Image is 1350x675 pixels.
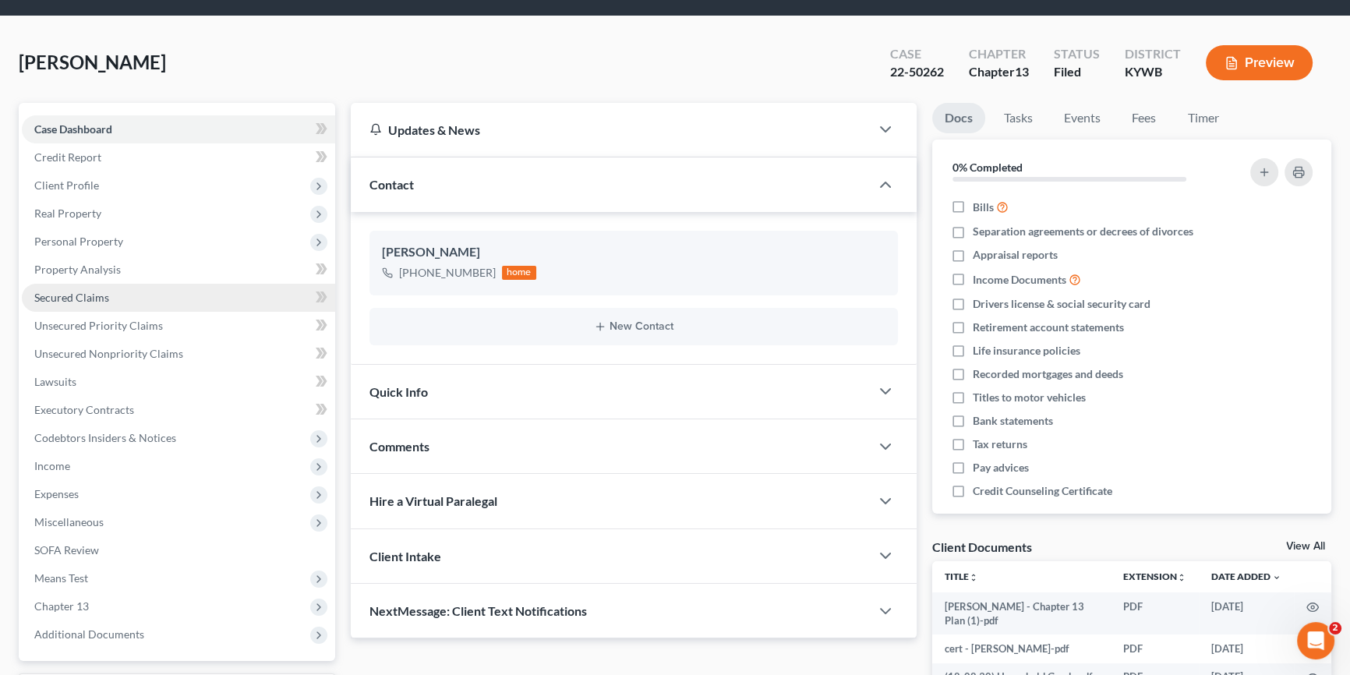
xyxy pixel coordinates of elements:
[19,51,166,73] span: [PERSON_NAME]
[34,178,99,192] span: Client Profile
[1199,634,1294,663] td: [DATE]
[973,200,994,215] span: Bills
[1177,573,1186,582] i: unfold_more
[1054,63,1100,81] div: Filed
[932,634,1111,663] td: cert - [PERSON_NAME]-pdf
[973,483,1112,499] span: Credit Counseling Certificate
[34,150,101,164] span: Credit Report
[932,592,1111,635] td: [PERSON_NAME] - Chapter 13 Plan (1)-pdf
[22,115,335,143] a: Case Dashboard
[34,403,134,416] span: Executory Contracts
[22,284,335,312] a: Secured Claims
[952,161,1023,174] strong: 0% Completed
[973,436,1027,452] span: Tax returns
[34,459,70,472] span: Income
[1286,541,1325,552] a: View All
[973,272,1066,288] span: Income Documents
[1054,45,1100,63] div: Status
[369,177,414,192] span: Contact
[1111,592,1199,635] td: PDF
[1123,571,1186,582] a: Extensionunfold_more
[22,536,335,564] a: SOFA Review
[973,247,1058,263] span: Appraisal reports
[973,224,1193,239] span: Separation agreements or decrees of divorces
[1199,592,1294,635] td: [DATE]
[382,320,885,333] button: New Contact
[945,571,978,582] a: Titleunfold_more
[1111,634,1199,663] td: PDF
[973,390,1086,405] span: Titles to motor vehicles
[1125,45,1181,63] div: District
[1125,63,1181,81] div: KYWB
[973,320,1124,335] span: Retirement account statements
[1051,103,1113,133] a: Events
[382,243,885,262] div: [PERSON_NAME]
[969,573,978,582] i: unfold_more
[1119,103,1169,133] a: Fees
[34,319,163,332] span: Unsecured Priority Claims
[34,543,99,557] span: SOFA Review
[22,340,335,368] a: Unsecured Nonpriority Claims
[34,627,144,641] span: Additional Documents
[22,256,335,284] a: Property Analysis
[34,263,121,276] span: Property Analysis
[369,384,428,399] span: Quick Info
[34,235,123,248] span: Personal Property
[1211,571,1281,582] a: Date Added expand_more
[991,103,1045,133] a: Tasks
[1015,64,1029,79] span: 13
[502,266,536,280] div: home
[369,603,587,618] span: NextMessage: Client Text Notifications
[34,291,109,304] span: Secured Claims
[22,396,335,424] a: Executory Contracts
[1297,622,1334,659] iframe: Intercom live chat
[34,207,101,220] span: Real Property
[369,439,429,454] span: Comments
[34,571,88,585] span: Means Test
[34,515,104,528] span: Miscellaneous
[932,103,985,133] a: Docs
[969,63,1029,81] div: Chapter
[969,45,1029,63] div: Chapter
[34,599,89,613] span: Chapter 13
[973,366,1123,382] span: Recorded mortgages and deeds
[399,265,496,281] div: [PHONE_NUMBER]
[369,493,497,508] span: Hire a Virtual Paralegal
[369,549,441,564] span: Client Intake
[973,343,1080,359] span: Life insurance policies
[932,539,1032,555] div: Client Documents
[22,312,335,340] a: Unsecured Priority Claims
[890,63,944,81] div: 22-50262
[1329,622,1341,634] span: 2
[973,296,1150,312] span: Drivers license & social security card
[369,122,851,138] div: Updates & News
[973,413,1053,429] span: Bank statements
[22,368,335,396] a: Lawsuits
[890,45,944,63] div: Case
[1272,573,1281,582] i: expand_more
[34,431,176,444] span: Codebtors Insiders & Notices
[34,487,79,500] span: Expenses
[34,375,76,388] span: Lawsuits
[34,347,183,360] span: Unsecured Nonpriority Claims
[34,122,112,136] span: Case Dashboard
[1206,45,1313,80] button: Preview
[1175,103,1232,133] a: Timer
[973,460,1029,475] span: Pay advices
[22,143,335,171] a: Credit Report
